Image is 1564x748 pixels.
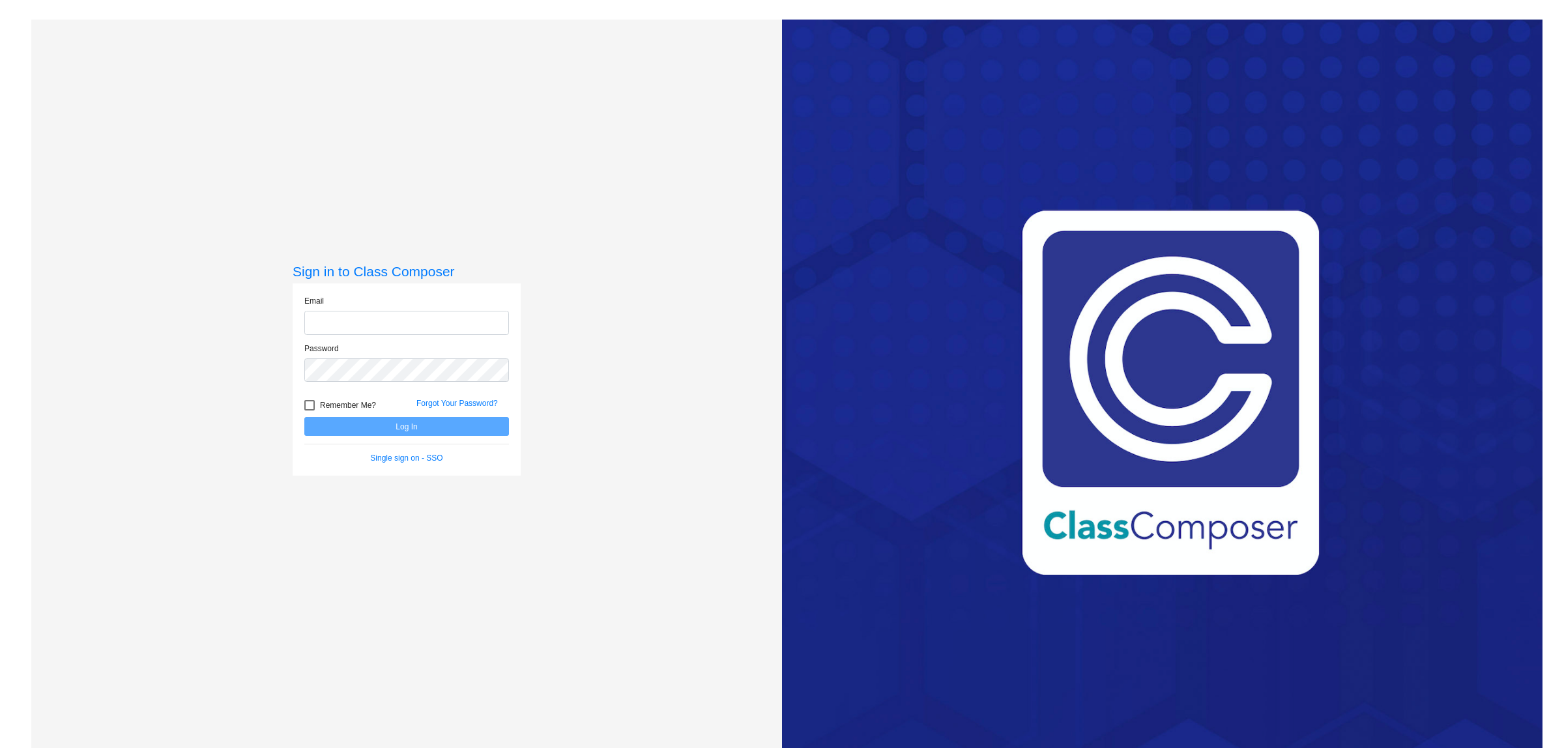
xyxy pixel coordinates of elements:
[416,399,498,408] a: Forgot Your Password?
[304,295,324,307] label: Email
[304,417,509,436] button: Log In
[293,263,521,280] h3: Sign in to Class Composer
[304,343,339,354] label: Password
[320,397,376,413] span: Remember Me?
[370,453,442,463] a: Single sign on - SSO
